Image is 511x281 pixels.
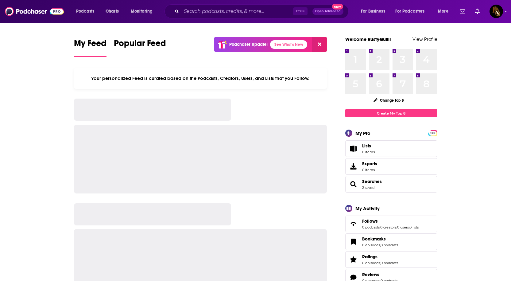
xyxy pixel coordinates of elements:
a: Searches [362,179,382,184]
span: Searches [345,176,437,193]
a: 0 podcasts [362,225,380,229]
span: Ratings [362,254,377,260]
span: , [380,243,381,247]
span: Lists [347,144,360,153]
span: Follows [345,216,437,232]
a: Show notifications dropdown [457,6,468,17]
span: Ctrl K [293,7,308,15]
a: My Feed [74,38,106,57]
a: 0 lists [409,225,419,229]
button: Open AdvancedNew [312,8,343,15]
span: Popular Feed [114,38,166,52]
div: Your personalized Feed is curated based on the Podcasts, Creators, Users, and Lists that you Follow. [74,68,327,89]
a: Exports [345,158,437,175]
span: 0 items [362,150,375,154]
span: 0 items [362,168,377,172]
a: Lists [345,140,437,157]
img: User Profile [490,5,503,18]
a: 0 podcasts [381,261,398,265]
a: 2 saved [362,185,374,190]
button: Change Top 8 [370,96,408,104]
a: 0 podcasts [381,243,398,247]
div: My Pro [355,130,370,136]
a: Popular Feed [114,38,166,57]
span: Reviews [362,272,379,277]
a: View Profile [412,36,437,42]
a: Show notifications dropdown [473,6,482,17]
p: Podchaser Update! [229,42,268,47]
a: Ratings [362,254,398,260]
span: New [332,4,343,10]
span: For Podcasters [395,7,425,16]
a: See What's New [270,40,307,49]
div: Search podcasts, credits, & more... [170,4,354,18]
a: Searches [347,180,360,189]
a: 0 creators [380,225,397,229]
span: , [380,261,381,265]
a: Follows [362,218,419,224]
a: Welcome RustyQuill! [345,36,391,42]
a: Bookmarks [362,236,398,242]
span: Charts [106,7,119,16]
a: Ratings [347,255,360,264]
span: Podcasts [76,7,94,16]
input: Search podcasts, credits, & more... [181,6,293,16]
a: 0 episodes [362,243,380,247]
button: open menu [357,6,393,16]
img: Podchaser - Follow, Share and Rate Podcasts [5,6,64,17]
span: More [438,7,448,16]
span: Exports [347,162,360,171]
span: Monitoring [131,7,153,16]
a: Reviews [362,272,398,277]
a: PRO [429,131,436,135]
span: Exports [362,161,377,166]
span: Open Advanced [315,10,341,13]
a: Create My Top 8 [345,109,437,117]
button: open menu [434,6,456,16]
span: Lists [362,143,371,149]
div: My Activity [355,205,380,211]
a: 0 episodes [362,261,380,265]
a: 0 users [397,225,409,229]
span: For Business [361,7,385,16]
span: , [397,225,397,229]
span: Follows [362,218,378,224]
button: open menu [391,6,434,16]
span: Logged in as RustyQuill [490,5,503,18]
span: My Feed [74,38,106,52]
button: open menu [72,6,102,16]
a: Bookmarks [347,237,360,246]
a: Follows [347,220,360,228]
span: , [380,225,380,229]
span: Lists [362,143,375,149]
a: Charts [102,6,122,16]
span: , [409,225,409,229]
span: Bookmarks [362,236,386,242]
span: Bookmarks [345,233,437,250]
span: Ratings [345,251,437,268]
button: open menu [126,6,161,16]
button: Show profile menu [490,5,503,18]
